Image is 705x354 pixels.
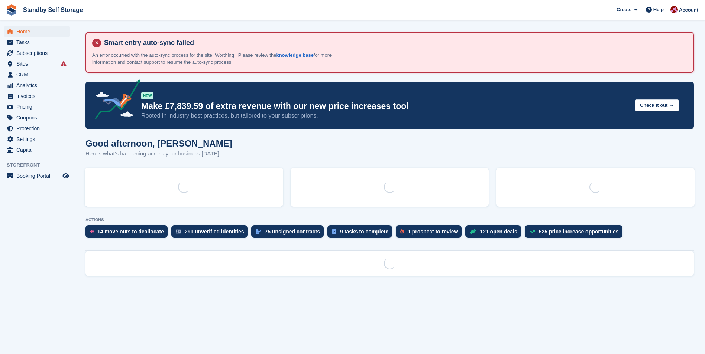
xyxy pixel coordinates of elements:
a: 1 prospect to review [396,225,465,242]
p: Make £7,839.59 of extra revenue with our new price increases tool [141,101,629,112]
button: Check it out → [635,99,679,112]
div: 121 open deals [480,229,517,235]
span: Pricing [16,102,61,112]
span: Protection [16,123,61,134]
span: Account [679,6,698,14]
a: menu [4,123,70,134]
a: menu [4,26,70,37]
a: menu [4,69,70,80]
span: Home [16,26,61,37]
img: deal-1b604bf984904fb50ccaf53a9ad4b4a5d6e5aea283cecdc64d6e3604feb123c2.svg [470,229,476,234]
i: Smart entry sync failures have occurred [61,61,67,67]
a: 9 tasks to complete [327,225,396,242]
span: Coupons [16,112,61,123]
a: menu [4,134,70,144]
img: verify_identity-adf6edd0f0f0b5bbfe63781bf79b02c33cf7c696d77639b501bdc392416b5a36.svg [176,229,181,234]
img: move_outs_to_deallocate_icon-f764333ba52eb49d3ac5e1228854f67142a1ed5810a6f6cc68b1a99e826820c5.svg [90,229,94,234]
a: 75 unsigned contracts [251,225,327,242]
span: Sites [16,59,61,69]
span: Create [617,6,631,13]
a: menu [4,102,70,112]
a: 14 move outs to deallocate [85,225,171,242]
h4: Smart entry auto-sync failed [101,39,687,47]
a: menu [4,48,70,58]
a: 525 price increase opportunities [525,225,626,242]
div: 291 unverified identities [185,229,244,235]
span: Invoices [16,91,61,101]
a: menu [4,112,70,123]
div: 14 move outs to deallocate [97,229,164,235]
span: Settings [16,134,61,144]
a: menu [4,145,70,155]
a: 291 unverified identities [171,225,252,242]
span: Subscriptions [16,48,61,58]
div: 525 price increase opportunities [539,229,619,235]
a: 121 open deals [465,225,524,242]
div: 1 prospect to review [408,229,458,235]
img: prospect-51fa495bee0391a8d652442698ab0144808aea92771e9ea1ae160a38d050c398.svg [400,229,404,234]
a: Standby Self Storage [20,4,86,16]
img: price-adjustments-announcement-icon-8257ccfd72463d97f412b2fc003d46551f7dbcb40ab6d574587a9cd5c0d94... [89,79,141,122]
img: stora-icon-8386f47178a22dfd0bd8f6a31ec36ba5ce8667c1dd55bd0f319d3a0aa187defe.svg [6,4,17,16]
div: 75 unsigned contracts [265,229,320,235]
span: Capital [16,145,61,155]
p: An error occurred with the auto-sync process for the site: Worthing . Please review the for more ... [92,52,352,66]
img: contract_signature_icon-13c848040528278c33f63329250d36e43548de30e8caae1d1a13099fd9432cc5.svg [256,229,261,234]
img: task-75834270c22a3079a89374b754ae025e5fb1db73e45f91037f5363f120a921f8.svg [332,229,336,234]
img: price_increase_opportunities-93ffe204e8149a01c8c9dc8f82e8f89637d9d84a8eef4429ea346261dce0b2c0.svg [529,230,535,233]
span: Booking Portal [16,171,61,181]
div: NEW [141,92,153,99]
a: menu [4,59,70,69]
a: knowledge base [276,52,313,58]
p: Rooted in industry best practices, but tailored to your subscriptions. [141,112,629,120]
img: Rachel Corrigall [670,6,678,13]
span: Tasks [16,37,61,47]
a: menu [4,80,70,91]
a: Preview store [61,171,70,180]
a: menu [4,37,70,47]
a: menu [4,171,70,181]
span: Help [653,6,664,13]
span: CRM [16,69,61,80]
p: Here's what's happening across your business [DATE] [85,150,232,158]
p: ACTIONS [85,217,694,222]
span: Analytics [16,80,61,91]
span: Storefront [7,161,74,169]
h1: Good afternoon, [PERSON_NAME] [85,138,232,148]
div: 9 tasks to complete [340,229,388,235]
a: menu [4,91,70,101]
